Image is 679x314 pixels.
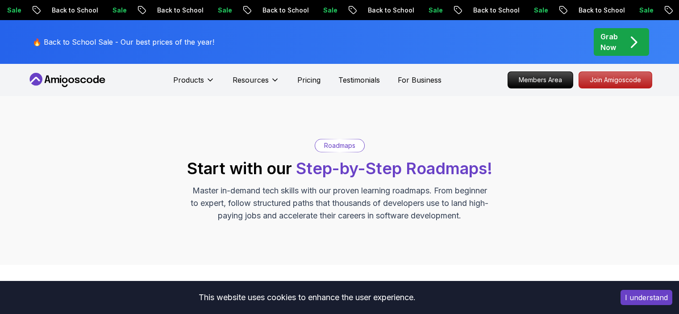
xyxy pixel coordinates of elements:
p: 🔥 Back to School Sale - Our best prices of the year! [33,37,214,47]
p: Grab Now [600,31,618,53]
a: Testimonials [338,75,380,85]
p: Back to School [569,6,629,15]
p: Back to School [253,6,313,15]
p: Back to School [42,6,103,15]
p: Back to School [358,6,419,15]
p: Resources [233,75,269,85]
p: Roadmaps [324,141,355,150]
p: Sale [313,6,342,15]
p: Products [173,75,204,85]
h2: Start with our [187,159,492,177]
p: Sale [208,6,237,15]
a: Members Area [508,71,573,88]
p: Back to School [463,6,524,15]
p: Master in-demand tech skills with our proven learning roadmaps. From beginner to expert, follow s... [190,184,490,222]
p: Members Area [508,72,573,88]
p: Sale [524,6,553,15]
p: Sale [419,6,447,15]
div: This website uses cookies to enhance the user experience. [7,288,607,307]
a: For Business [398,75,442,85]
p: Sale [629,6,658,15]
button: Products [173,75,215,92]
p: Back to School [147,6,208,15]
p: Join Amigoscode [579,72,652,88]
a: Join Amigoscode [579,71,652,88]
button: Accept cookies [621,290,672,305]
button: Resources [233,75,279,92]
a: Pricing [297,75,321,85]
p: Sale [103,6,131,15]
span: Step-by-Step Roadmaps! [296,159,492,178]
